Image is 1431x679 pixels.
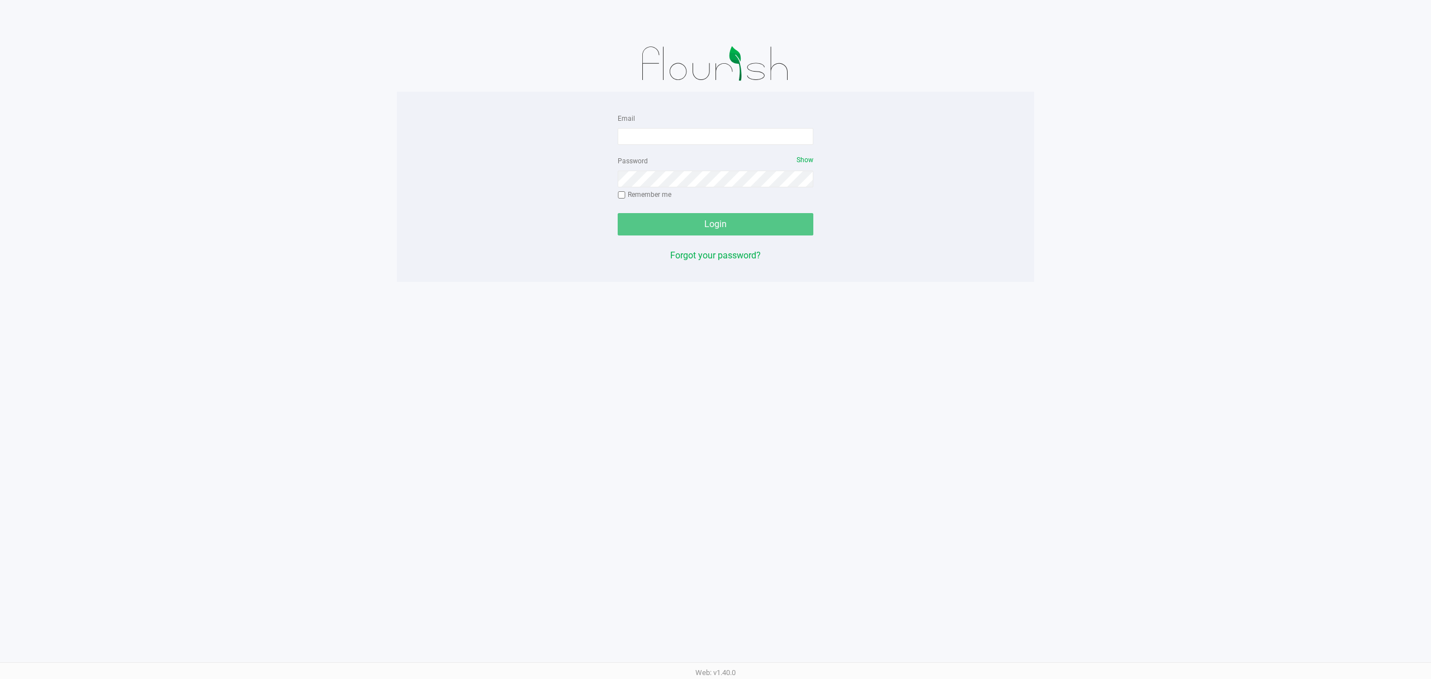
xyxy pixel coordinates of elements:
span: Web: v1.40.0 [695,668,736,677]
label: Remember me [618,190,671,200]
input: Remember me [618,191,626,199]
span: Show [797,156,813,164]
label: Email [618,114,635,124]
label: Password [618,156,648,166]
button: Forgot your password? [670,249,761,262]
